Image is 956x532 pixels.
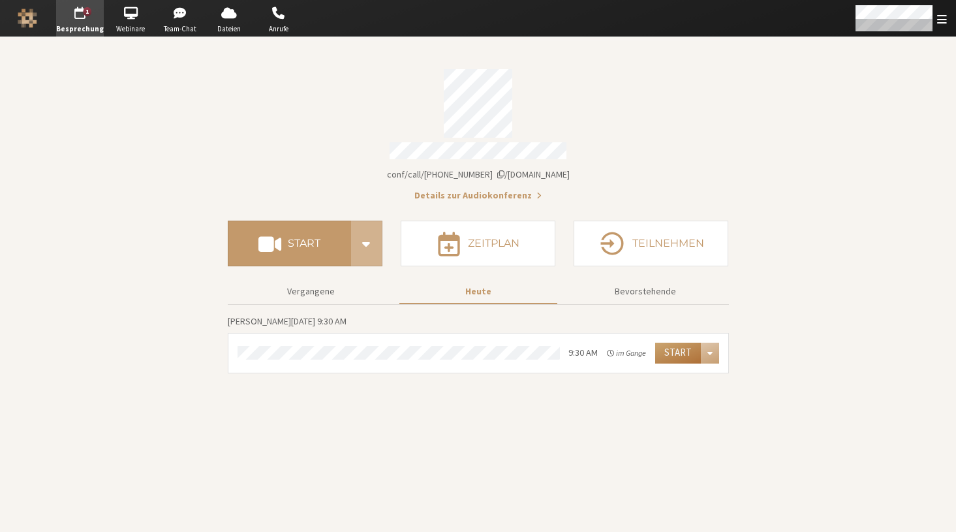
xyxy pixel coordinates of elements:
[157,23,203,35] span: Team-Chat
[607,347,646,359] em: im Gange
[655,343,701,364] button: Start
[574,221,728,266] button: Teilnehmen
[568,346,598,360] div: 9:30 AM
[399,280,557,303] button: Heute
[56,23,104,35] span: Besprechung
[387,168,570,181] button: Kopieren des Links zu meinem BesprechungsraumKopieren des Links zu meinem Besprechungsraum
[206,23,252,35] span: Dateien
[84,7,92,16] div: 1
[632,238,704,249] h4: Teilnehmen
[256,23,301,35] span: Anrufe
[701,343,719,364] div: Menü öffnen
[228,314,729,373] section: Heutige Besprechungen
[232,280,390,303] button: Vergangene
[387,168,570,180] span: Kopieren des Links zu meinem Besprechungsraum
[566,280,724,303] button: Bevorstehende
[228,60,729,202] section: Kontodaten
[923,498,946,523] iframe: Chat
[401,221,555,266] button: Zeitplan
[18,8,37,28] img: Iotum
[228,221,351,266] button: Start
[108,23,153,35] span: Webinare
[228,315,347,327] span: [PERSON_NAME][DATE] 9:30 AM
[414,189,542,202] button: Details zur Audiokonferenz
[351,221,382,266] div: Start conference options
[468,238,519,249] h4: Zeitplan
[288,238,320,249] h4: Start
